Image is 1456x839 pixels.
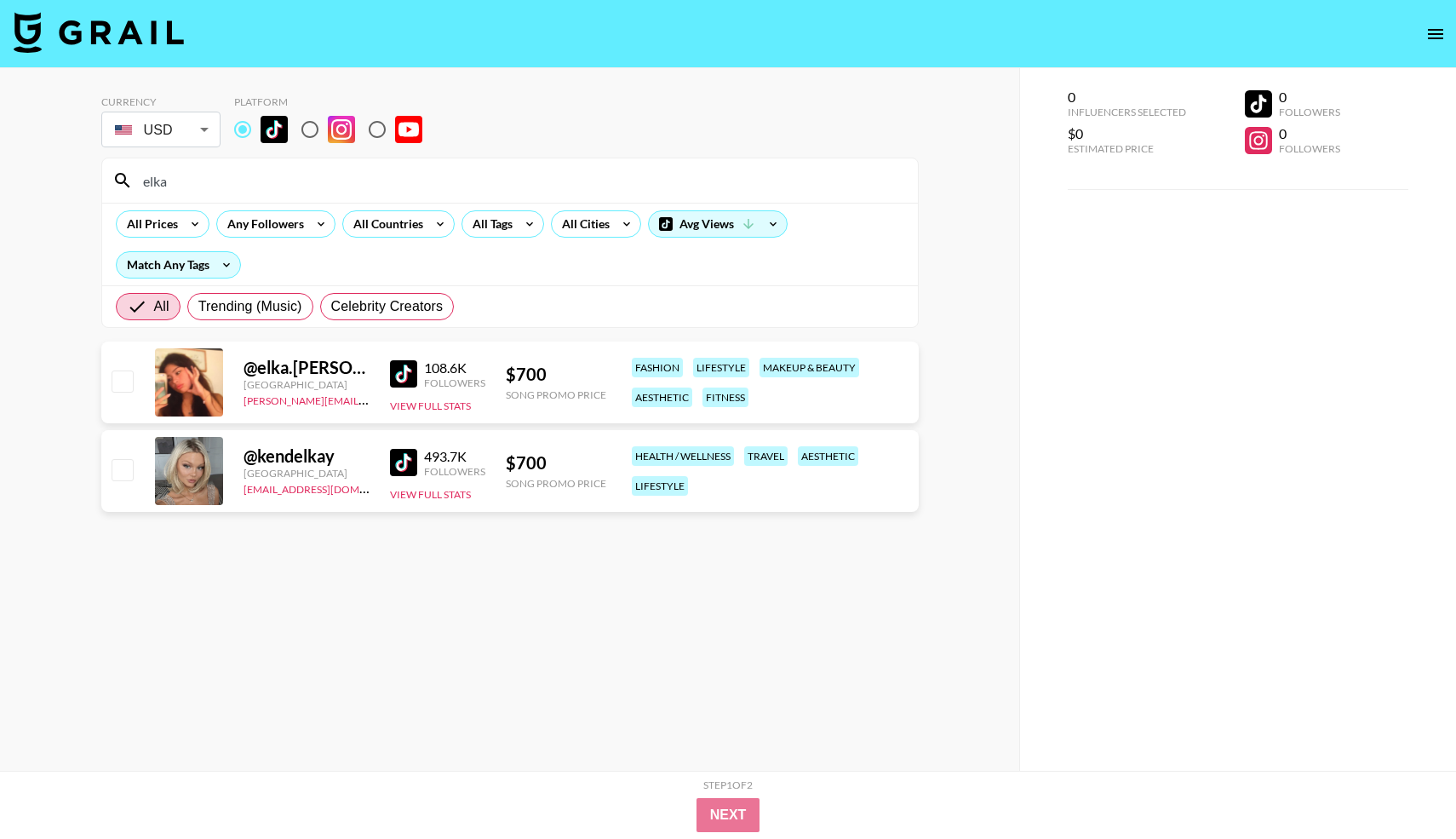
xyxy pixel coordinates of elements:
[133,167,908,194] input: Search by User Name
[703,779,753,791] div: Step 1 of 2
[1371,754,1436,819] iframe: Drift Widget Chat Controller
[244,391,496,407] a: [PERSON_NAME][EMAIL_ADDRESS][DOMAIN_NAME]
[244,445,370,467] div: @ kendelkay
[244,378,370,391] div: [GEOGRAPHIC_DATA]
[693,358,749,377] div: lifestyle
[390,449,417,476] img: TikTok
[744,446,788,466] div: travel
[331,296,444,317] span: Celebrity Creators
[424,465,485,478] div: Followers
[702,388,748,407] div: fitness
[506,477,606,490] div: Song Promo Price
[424,448,485,465] div: 493.7K
[261,116,288,143] img: TikTok
[696,798,760,832] button: Next
[1279,89,1340,106] div: 0
[117,252,240,278] div: Match Any Tags
[1279,125,1340,142] div: 0
[462,211,516,237] div: All Tags
[1419,17,1453,51] button: open drawer
[506,452,606,474] div: $ 700
[1279,106,1340,118] div: Followers
[506,364,606,385] div: $ 700
[632,476,688,496] div: lifestyle
[390,399,471,412] button: View Full Stats
[632,388,692,407] div: aesthetic
[101,95,221,108] div: Currency
[343,211,427,237] div: All Countries
[198,296,302,317] span: Trending (Music)
[14,12,184,53] img: Grail Talent
[154,296,169,317] span: All
[632,446,734,466] div: health / wellness
[1068,106,1186,118] div: Influencers Selected
[244,467,370,480] div: [GEOGRAPHIC_DATA]
[1068,89,1186,106] div: 0
[632,358,683,377] div: fashion
[328,116,355,143] img: Instagram
[1068,125,1186,142] div: $0
[390,488,471,501] button: View Full Stats
[1279,142,1340,155] div: Followers
[424,376,485,389] div: Followers
[244,357,370,378] div: @ elka.[PERSON_NAME]
[649,211,787,237] div: Avg Views
[760,358,859,377] div: makeup & beauty
[244,480,415,496] a: [EMAIL_ADDRESS][DOMAIN_NAME]
[424,359,485,376] div: 108.6K
[1068,142,1186,155] div: Estimated Price
[217,211,307,237] div: Any Followers
[390,360,417,388] img: TikTok
[234,95,436,108] div: Platform
[395,116,422,143] img: YouTube
[105,115,217,145] div: USD
[798,446,858,466] div: aesthetic
[506,388,606,401] div: Song Promo Price
[117,211,181,237] div: All Prices
[552,211,613,237] div: All Cities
